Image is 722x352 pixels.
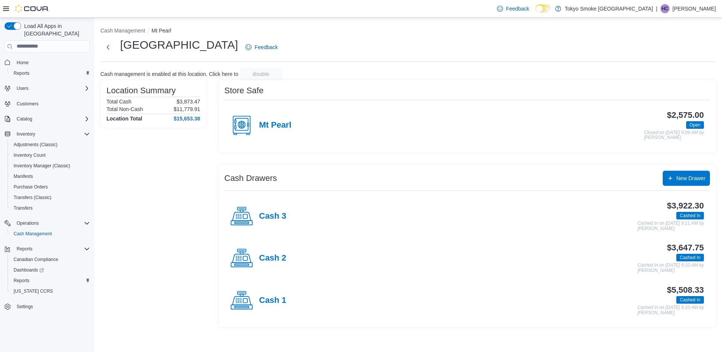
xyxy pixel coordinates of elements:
span: Inventory Manager (Classic) [11,161,90,170]
p: Tokyo Smoke [GEOGRAPHIC_DATA] [565,4,653,13]
button: New Drawer [663,171,710,186]
span: Canadian Compliance [11,255,90,264]
span: Open [690,122,700,128]
p: Cash management is enabled at this location. Click here to [100,71,238,77]
span: Transfers [11,204,90,213]
span: Reports [14,278,29,284]
span: Reports [17,246,32,252]
p: | [656,4,657,13]
p: Cashed In on [DATE] 9:10 AM by [PERSON_NAME] [637,305,704,315]
button: Operations [14,219,42,228]
a: Home [14,58,32,67]
span: Open [686,121,704,129]
button: [US_STATE] CCRS [8,286,93,296]
h4: Cash 2 [259,253,286,263]
span: Reports [11,69,90,78]
span: Adjustments (Classic) [14,142,57,148]
span: Cashed In [680,254,700,261]
h3: $3,647.75 [667,243,704,252]
a: [US_STATE] CCRS [11,287,56,296]
span: Manifests [11,172,90,181]
span: HC [662,4,668,13]
nav: An example of EuiBreadcrumbs [100,27,716,36]
span: Transfers (Classic) [14,195,51,201]
span: New Drawer [676,174,705,182]
span: disable [253,70,269,78]
span: Washington CCRS [11,287,90,296]
button: Operations [2,218,93,228]
a: Reports [11,69,32,78]
span: Catalog [14,114,90,124]
span: Users [17,85,28,91]
span: Settings [14,302,90,311]
h6: Total Cash [106,99,131,105]
span: Load All Apps in [GEOGRAPHIC_DATA] [21,22,90,37]
p: Cashed In on [DATE] 9:10 AM by [PERSON_NAME] [637,263,704,273]
button: Home [2,57,93,68]
span: Cash Management [14,231,52,237]
h4: $15,653.38 [174,116,200,122]
a: Reports [11,276,32,285]
div: Heather Chafe [660,4,670,13]
h3: Cash Drawers [224,174,277,183]
input: Dark Mode [535,5,551,12]
p: $3,873.47 [177,99,200,105]
span: Cash Management [11,229,90,238]
button: Reports [8,275,93,286]
a: Manifests [11,172,36,181]
a: Feedback [242,40,281,55]
span: Reports [14,70,29,76]
button: Users [2,83,93,94]
span: Operations [17,220,39,226]
a: Purchase Orders [11,182,51,191]
h1: [GEOGRAPHIC_DATA] [120,37,238,52]
span: Customers [14,99,90,108]
h3: $3,922.30 [667,201,704,210]
a: Dashboards [11,266,47,275]
button: Adjustments (Classic) [8,139,93,150]
h4: Cash 1 [259,296,286,306]
button: Settings [2,301,93,312]
img: Cova [15,5,49,12]
span: Cashed In [680,212,700,219]
button: Cash Management [100,28,145,34]
button: Inventory Manager (Classic) [8,161,93,171]
button: Cash Management [8,228,93,239]
span: Inventory Count [11,151,90,160]
button: Catalog [14,114,35,124]
span: Inventory [14,130,90,139]
span: Reports [11,276,90,285]
span: Canadian Compliance [14,256,58,262]
h6: Total Non-Cash [106,106,143,112]
button: Reports [8,68,93,79]
span: Transfers [14,205,32,211]
p: $11,779.91 [174,106,200,112]
h4: Location Total [106,116,142,122]
span: Dashboards [11,266,90,275]
h3: $5,508.33 [667,286,704,295]
span: Adjustments (Classic) [11,140,90,149]
a: Adjustments (Classic) [11,140,60,149]
span: Operations [14,219,90,228]
h4: Mt Pearl [259,120,292,130]
span: Reports [14,244,90,253]
a: Customers [14,99,42,108]
a: Dashboards [8,265,93,275]
a: Feedback [494,1,532,16]
span: Purchase Orders [11,182,90,191]
span: Inventory Manager (Classic) [14,163,70,169]
span: Cashed In [676,296,704,304]
p: Closed on [DATE] 9:09 AM by [PERSON_NAME] [644,130,704,140]
h3: Store Safe [224,86,264,95]
a: Cash Management [11,229,55,238]
button: Canadian Compliance [8,254,93,265]
span: Settings [17,304,33,310]
span: Feedback [255,43,278,51]
a: Inventory Manager (Classic) [11,161,73,170]
button: Manifests [8,171,93,182]
h4: Cash 3 [259,212,286,221]
span: Feedback [506,5,529,12]
span: Purchase Orders [14,184,48,190]
p: [PERSON_NAME] [673,4,716,13]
